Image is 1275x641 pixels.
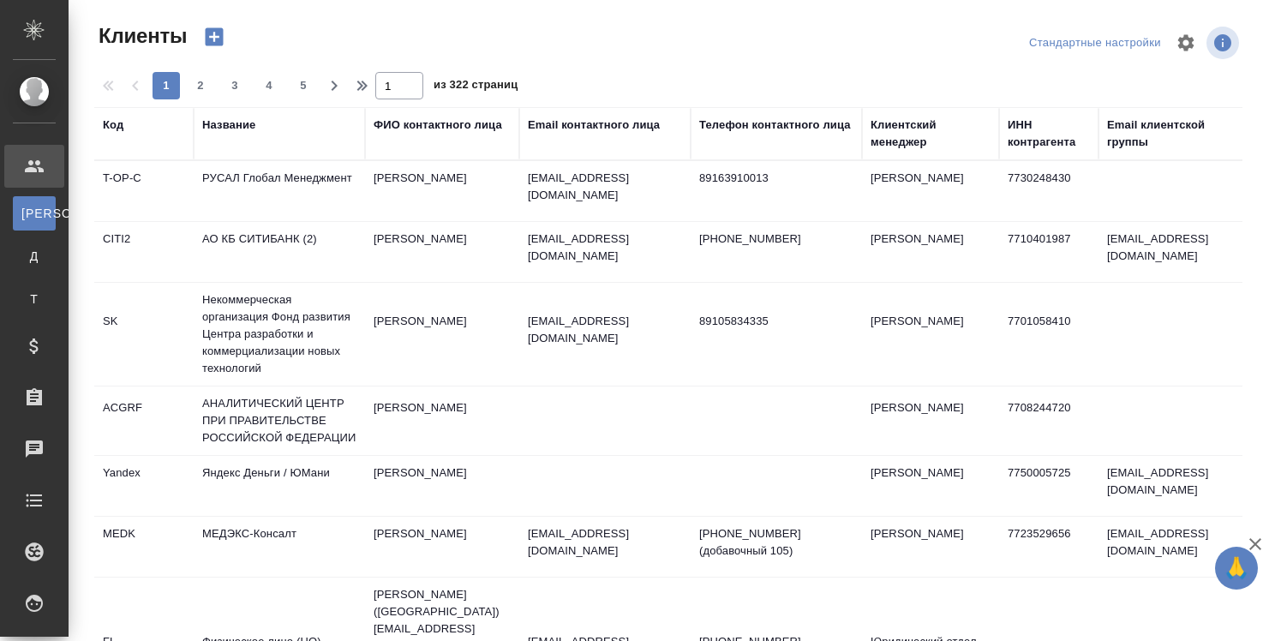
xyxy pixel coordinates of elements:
[999,391,1098,451] td: 7708244720
[365,222,519,282] td: [PERSON_NAME]
[699,170,853,187] p: 89163910013
[999,517,1098,577] td: 7723529656
[221,77,248,94] span: 3
[862,304,999,364] td: [PERSON_NAME]
[94,22,187,50] span: Клиенты
[434,75,518,99] span: из 322 страниц
[1107,117,1244,151] div: Email клиентской группы
[255,77,283,94] span: 4
[699,525,853,560] p: [PHONE_NUMBER] (добавочный 105)
[871,117,991,151] div: Клиентский менеджер
[94,304,194,364] td: SK
[365,456,519,516] td: [PERSON_NAME]
[255,72,283,99] button: 4
[862,456,999,516] td: [PERSON_NAME]
[1165,22,1206,63] span: Настроить таблицу
[1098,456,1253,516] td: [EMAIL_ADDRESS][DOMAIN_NAME]
[194,517,365,577] td: МЕДЭКС-Консалт
[194,22,235,51] button: Создать
[862,391,999,451] td: [PERSON_NAME]
[999,222,1098,282] td: 7710401987
[999,304,1098,364] td: 7701058410
[862,222,999,282] td: [PERSON_NAME]
[365,304,519,364] td: [PERSON_NAME]
[221,72,248,99] button: 3
[1206,27,1242,59] span: Посмотреть информацию
[194,386,365,455] td: АНАЛИТИЧЕСКИЙ ЦЕНТР ПРИ ПРАВИТЕЛЬСТВЕ РОССИЙСКОЙ ФЕДЕРАЦИИ
[94,222,194,282] td: CITI2
[194,456,365,516] td: Яндекс Деньги / ЮМани
[21,248,47,265] span: Д
[94,391,194,451] td: ACGRF
[999,161,1098,221] td: 7730248430
[528,117,660,134] div: Email контактного лица
[1025,30,1165,57] div: split button
[699,313,853,330] p: 89105834335
[94,517,194,577] td: MEDK
[202,117,255,134] div: Название
[1098,517,1253,577] td: [EMAIL_ADDRESS][DOMAIN_NAME]
[374,117,502,134] div: ФИО контактного лица
[999,456,1098,516] td: 7750005725
[290,72,317,99] button: 5
[103,117,123,134] div: Код
[21,291,47,308] span: Т
[187,77,214,94] span: 2
[528,170,682,204] p: [EMAIL_ADDRESS][DOMAIN_NAME]
[194,222,365,282] td: АО КБ СИТИБАНК (2)
[94,456,194,516] td: Yandex
[528,525,682,560] p: [EMAIL_ADDRESS][DOMAIN_NAME]
[187,72,214,99] button: 2
[21,205,47,222] span: [PERSON_NAME]
[862,517,999,577] td: [PERSON_NAME]
[290,77,317,94] span: 5
[365,391,519,451] td: [PERSON_NAME]
[1008,117,1090,151] div: ИНН контрагента
[94,161,194,221] td: T-OP-C
[194,283,365,386] td: Некоммерческая организация Фонд развития Центра разработки и коммерциализации новых технологий
[528,231,682,265] p: [EMAIL_ADDRESS][DOMAIN_NAME]
[365,517,519,577] td: [PERSON_NAME]
[13,239,56,273] a: Д
[13,282,56,316] a: Т
[1098,222,1253,282] td: [EMAIL_ADDRESS][DOMAIN_NAME]
[194,161,365,221] td: РУСАЛ Глобал Менеджмент
[862,161,999,221] td: [PERSON_NAME]
[1222,550,1251,586] span: 🙏
[699,117,851,134] div: Телефон контактного лица
[365,161,519,221] td: [PERSON_NAME]
[528,313,682,347] p: [EMAIL_ADDRESS][DOMAIN_NAME]
[1215,547,1258,590] button: 🙏
[699,231,853,248] p: [PHONE_NUMBER]
[13,196,56,231] a: [PERSON_NAME]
